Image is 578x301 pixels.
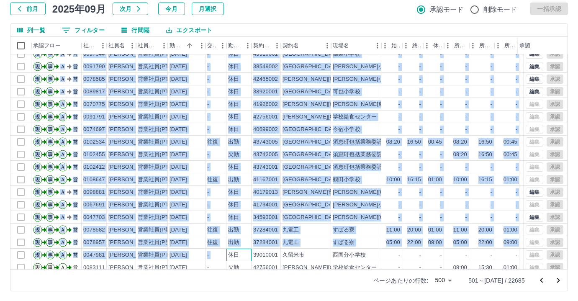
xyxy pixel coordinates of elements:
[433,37,442,54] div: 休憩
[412,37,421,54] div: 終業
[465,126,467,134] div: -
[533,272,550,289] button: 前のページへ
[333,138,437,146] div: 須恵町包括業務委託（小中学校支援業務）
[516,126,517,134] div: -
[170,126,187,134] div: [DATE]
[207,188,209,196] div: -
[526,213,543,222] button: 編集
[391,37,401,54] div: 始業
[253,100,278,108] div: 41926002
[333,113,377,121] div: 学校給食センター
[283,126,340,134] div: [GEOGRAPHIC_DATA]
[228,201,239,209] div: 休日
[253,88,278,96] div: 38920001
[253,188,278,196] div: 40179013
[207,176,218,184] div: 往復
[271,39,283,52] button: メニュー
[52,3,106,15] h5: 2025年09月
[159,24,219,36] button: エクスポート
[253,176,278,184] div: 41167001
[35,76,40,82] text: 現
[283,201,340,209] div: [GEOGRAPHIC_DATA]
[73,89,78,95] text: 営
[138,138,182,146] div: 営業社員(PT契約)
[108,188,154,196] div: [PERSON_NAME]
[184,40,195,51] button: ソート
[108,63,154,71] div: [PERSON_NAME]
[516,75,517,83] div: -
[83,88,105,96] div: 0089817
[526,87,543,96] button: 編集
[207,214,209,221] div: -
[440,151,442,159] div: -
[48,189,53,195] text: 事
[440,201,442,209] div: -
[526,75,543,84] button: 編集
[60,89,65,95] text: Ａ
[283,188,334,196] div: [PERSON_NAME]市
[138,214,182,221] div: 営業社員(PT契約)
[478,151,492,159] div: 16:50
[381,37,402,54] div: 始業
[60,101,65,107] text: Ａ
[516,113,517,121] div: -
[419,188,421,196] div: -
[398,163,400,171] div: -
[253,201,278,209] div: 41734001
[83,37,97,54] div: 社員番号
[516,100,517,108] div: -
[465,113,467,121] div: -
[333,88,360,96] div: 可也小学校
[60,139,65,145] text: Ａ
[83,138,105,146] div: 0102534
[108,37,125,54] div: 社員名
[73,101,78,107] text: 営
[516,201,517,209] div: -
[419,100,421,108] div: -
[158,39,170,52] button: メニュー
[168,37,206,54] div: 勤務日
[333,63,395,71] div: [PERSON_NAME]小学校
[398,100,400,108] div: -
[73,76,78,82] text: 営
[283,163,340,171] div: [GEOGRAPHIC_DATA]
[516,188,517,196] div: -
[35,189,40,195] text: 現
[35,89,40,95] text: 現
[48,139,53,145] text: 事
[83,63,105,71] div: 0091790
[491,88,492,96] div: -
[432,274,455,286] div: 500
[253,163,278,171] div: 43743001
[207,201,209,209] div: -
[48,89,53,95] text: 事
[333,214,436,221] div: [PERSON_NAME][GEOGRAPHIC_DATA]
[504,176,517,184] div: 01:00
[108,176,154,184] div: [PERSON_NAME]
[333,151,437,159] div: 須恵町包括業務委託（小中学校支援業務）
[252,37,281,54] div: 契約コード
[550,272,567,289] button: 次のページへ
[73,202,78,208] text: 営
[283,176,340,184] div: [GEOGRAPHIC_DATA]
[216,39,229,52] button: メニュー
[83,214,105,221] div: 0047703
[83,113,105,121] div: 0091791
[170,214,187,221] div: [DATE]
[440,88,442,96] div: -
[491,188,492,196] div: -
[428,138,442,146] div: 00:45
[108,75,154,83] div: [PERSON_NAME]
[419,88,421,96] div: -
[73,139,78,145] text: 営
[226,37,252,54] div: 勤務区分
[35,126,40,132] text: 現
[491,63,492,71] div: -
[516,88,517,96] div: -
[228,37,241,54] div: 勤務区分
[108,100,154,108] div: [PERSON_NAME]
[453,151,467,159] div: 08:20
[331,37,381,54] div: 現場名
[526,62,543,71] button: 編集
[138,63,182,71] div: 営業社員(PT契約)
